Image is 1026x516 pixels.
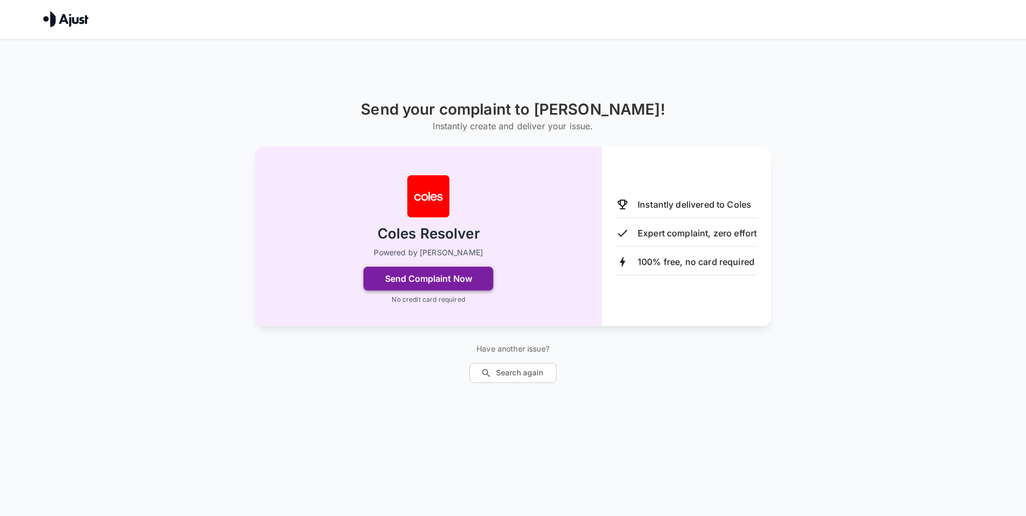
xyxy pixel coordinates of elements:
[361,101,665,118] h1: Send your complaint to [PERSON_NAME]!
[43,11,89,27] img: Ajust
[638,198,751,211] p: Instantly delivered to Coles
[638,255,754,268] p: 100% free, no card required
[469,343,557,354] p: Have another issue?
[469,363,557,383] button: Search again
[374,247,483,258] p: Powered by [PERSON_NAME]
[407,175,450,218] img: Coles
[378,224,480,243] h2: Coles Resolver
[392,295,465,305] p: No credit card required
[638,227,757,240] p: Expert complaint, zero effort
[363,267,493,290] button: Send Complaint Now
[361,118,665,134] h6: Instantly create and deliver your issue.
